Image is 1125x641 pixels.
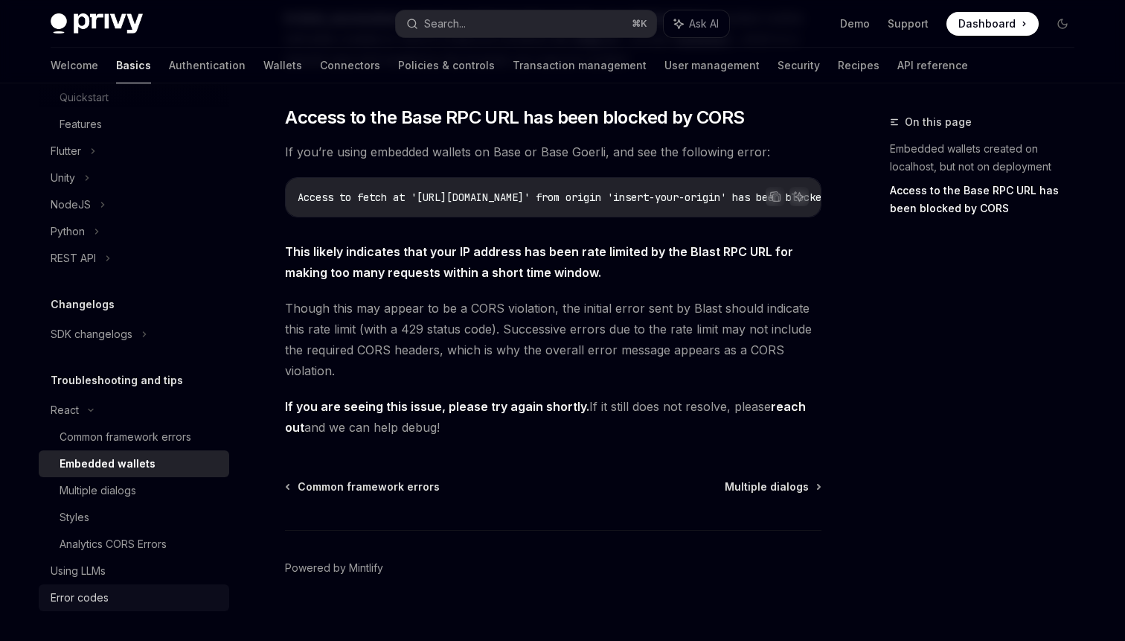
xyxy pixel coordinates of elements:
[60,482,136,500] div: Multiple dialogs
[39,504,229,531] a: Styles
[51,169,75,187] div: Unity
[51,196,91,214] div: NodeJS
[840,16,870,31] a: Demo
[285,399,589,414] strong: If you are seeing this issue, please try again shortly.
[285,106,744,130] span: Access to the Base RPC URL has been blocked by CORS
[51,223,85,240] div: Python
[60,455,156,473] div: Embedded wallets
[664,48,760,83] a: User management
[888,16,929,31] a: Support
[513,48,647,83] a: Transaction management
[51,401,79,419] div: React
[285,244,793,280] strong: This likely indicates that your IP address has been rate limited by the Blast RPC URL for making ...
[39,450,229,477] a: Embedded wallets
[298,479,440,494] span: Common framework errors
[838,48,879,83] a: Recipes
[320,48,380,83] a: Connectors
[298,191,935,204] span: Access to fetch at '[URL][DOMAIN_NAME]' from origin 'insert-your-origin' has been blocked by CORS...
[689,16,719,31] span: Ask AI
[263,48,302,83] a: Wallets
[285,561,383,575] a: Powered by Mintlify
[905,113,972,131] span: On this page
[396,10,656,37] button: Search...⌘K
[285,141,821,162] span: If you’re using embedded wallets on Base or Base Goerli, and see the following error:
[286,479,440,494] a: Common framework errors
[778,48,820,83] a: Security
[39,424,229,450] a: Common framework errors
[725,479,809,494] span: Multiple dialogs
[51,48,98,83] a: Welcome
[51,249,96,267] div: REST API
[51,325,132,343] div: SDK changelogs
[39,531,229,558] a: Analytics CORS Errors
[890,179,1086,220] a: Access to the Base RPC URL has been blocked by CORS
[789,187,809,206] button: Ask AI
[51,562,106,580] div: Using LLMs
[398,48,495,83] a: Policies & controls
[51,589,109,607] div: Error codes
[664,10,729,37] button: Ask AI
[890,137,1086,179] a: Embedded wallets created on localhost, but not on deployment
[60,115,102,133] div: Features
[946,12,1039,36] a: Dashboard
[51,296,115,313] h5: Changelogs
[897,48,968,83] a: API reference
[725,479,820,494] a: Multiple dialogs
[169,48,246,83] a: Authentication
[285,396,821,438] span: If it still does not resolve, please and we can help debug!
[1051,12,1074,36] button: Toggle dark mode
[632,18,647,30] span: ⌘ K
[39,477,229,504] a: Multiple dialogs
[51,13,143,34] img: dark logo
[958,16,1016,31] span: Dashboard
[51,142,81,160] div: Flutter
[116,48,151,83] a: Basics
[60,535,167,553] div: Analytics CORS Errors
[424,15,466,33] div: Search...
[766,187,785,206] button: Copy the contents from the code block
[39,558,229,584] a: Using LLMs
[60,428,191,446] div: Common framework errors
[39,584,229,611] a: Error codes
[60,508,89,526] div: Styles
[39,111,229,138] a: Features
[285,298,821,381] span: Though this may appear to be a CORS violation, the initial error sent by Blast should indicate th...
[51,371,183,389] h5: Troubleshooting and tips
